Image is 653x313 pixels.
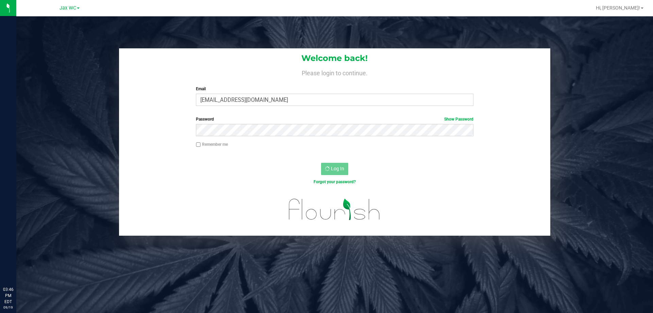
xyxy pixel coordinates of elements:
[3,286,13,305] p: 03:46 PM EDT
[3,305,13,310] p: 09/19
[119,68,550,76] h4: Please login to continue.
[321,163,348,175] button: Log In
[596,5,640,11] span: Hi, [PERSON_NAME]!
[281,192,388,227] img: flourish_logo.svg
[196,141,228,147] label: Remember me
[60,5,76,11] span: Jax WC
[196,142,201,147] input: Remember me
[119,54,550,63] h1: Welcome back!
[331,166,344,171] span: Log In
[196,117,214,122] span: Password
[444,117,473,122] a: Show Password
[314,179,356,184] a: Forgot your password?
[196,86,473,92] label: Email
